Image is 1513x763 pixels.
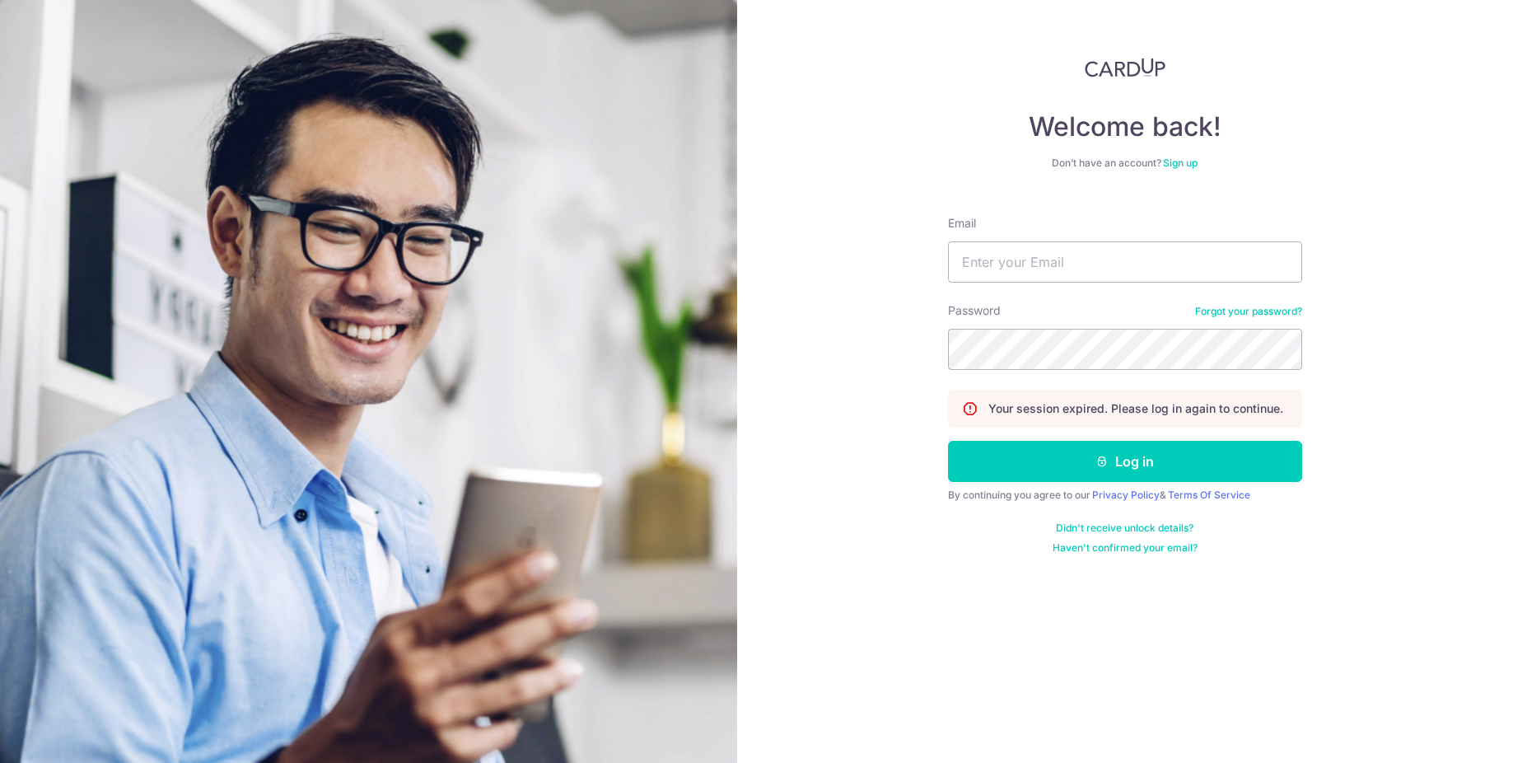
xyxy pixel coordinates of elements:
[948,241,1302,283] input: Enter your Email
[988,400,1283,417] p: Your session expired. Please log in again to continue.
[1085,58,1165,77] img: CardUp Logo
[1163,157,1198,169] a: Sign up
[1195,305,1302,318] a: Forgot your password?
[1092,489,1160,501] a: Privacy Policy
[948,302,1001,319] label: Password
[948,489,1302,502] div: By continuing you agree to our &
[1053,541,1198,555] a: Haven't confirmed your email?
[948,110,1302,143] h4: Welcome back!
[948,441,1302,482] button: Log in
[948,157,1302,170] div: Don’t have an account?
[948,215,976,232] label: Email
[1168,489,1250,501] a: Terms Of Service
[1056,522,1193,535] a: Didn't receive unlock details?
